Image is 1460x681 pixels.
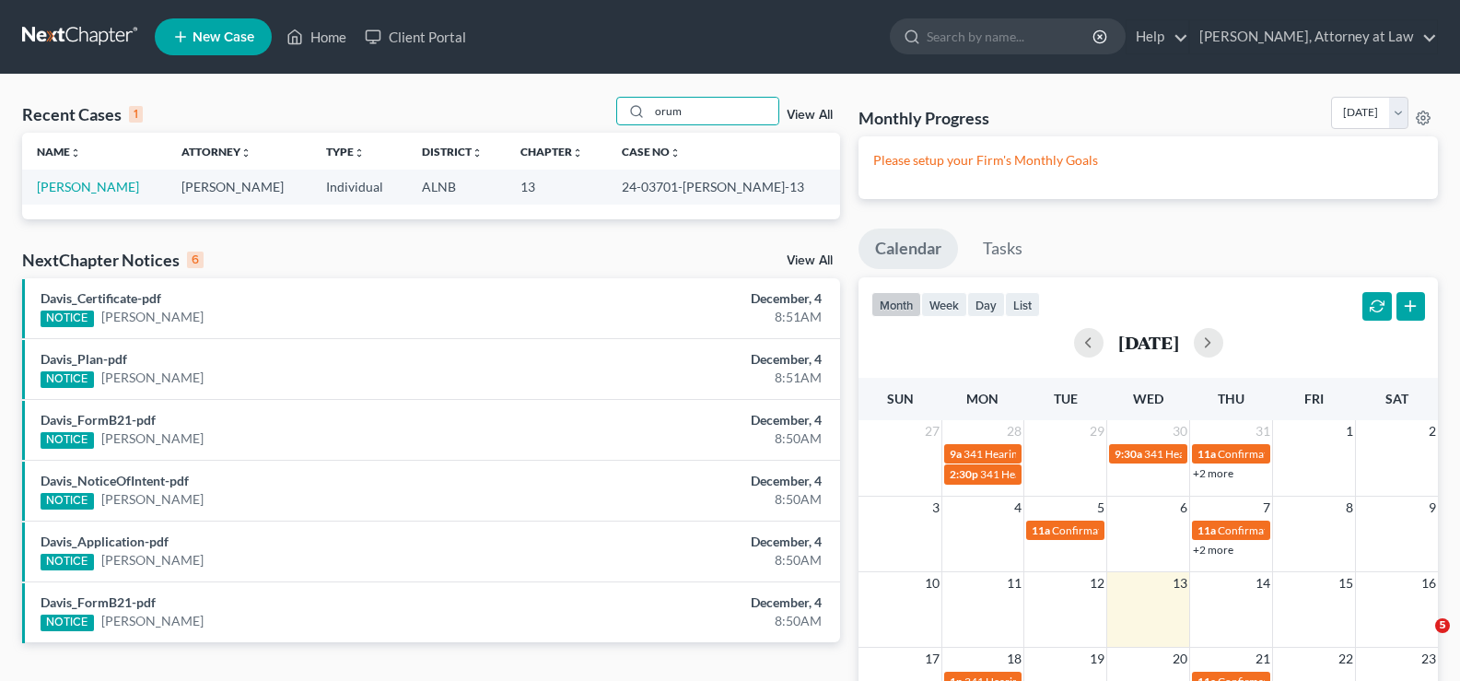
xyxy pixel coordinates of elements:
[1144,447,1309,461] span: 341 Hearing for [PERSON_NAME]
[1254,572,1272,594] span: 14
[964,447,1168,461] span: 341 Hearing for [PERSON_NAME], English
[240,147,251,159] i: unfold_more
[1005,292,1040,317] button: list
[1088,572,1106,594] span: 12
[41,412,156,428] a: Davis_FormB21-pdf
[277,20,356,53] a: Home
[980,467,1243,481] span: 341 Hearing for [PERSON_NAME] & [PERSON_NAME]
[1005,648,1023,670] span: 18
[422,145,483,159] a: Districtunfold_more
[1197,523,1216,537] span: 11a
[607,170,840,204] td: 24-03701-[PERSON_NAME]-13
[41,351,127,367] a: Davis_Plan-pdf
[41,473,189,488] a: Davis_NoticeOfIntent-pdf
[787,109,833,122] a: View All
[101,308,204,326] a: [PERSON_NAME]
[967,292,1005,317] button: day
[41,615,94,631] div: NOTICE
[1171,648,1189,670] span: 20
[41,554,94,570] div: NOTICE
[574,308,822,326] div: 8:51AM
[1337,572,1355,594] span: 15
[1171,572,1189,594] span: 13
[966,391,999,406] span: Mon
[1095,497,1106,519] span: 5
[129,106,143,123] div: 1
[927,19,1095,53] input: Search by name...
[871,292,921,317] button: month
[1254,420,1272,442] span: 31
[1218,447,1413,461] span: Confirmation Date for [PERSON_NAME]
[574,429,822,448] div: 8:50AM
[1427,497,1438,519] span: 9
[1197,447,1216,461] span: 11a
[1115,447,1142,461] span: 9:30a
[1397,618,1442,663] iframe: Intercom live chat
[22,103,143,125] div: Recent Cases
[574,533,822,551] div: December, 4
[950,447,962,461] span: 9a
[1254,648,1272,670] span: 21
[506,170,607,204] td: 13
[1118,333,1179,352] h2: [DATE]
[101,369,204,387] a: [PERSON_NAME]
[1054,391,1078,406] span: Tue
[326,145,365,159] a: Typeunfold_more
[574,593,822,612] div: December, 4
[1344,420,1355,442] span: 1
[1218,523,1413,537] span: Confirmation Date for [PERSON_NAME]
[181,145,251,159] a: Attorneyunfold_more
[37,145,81,159] a: Nameunfold_more
[1304,391,1324,406] span: Fri
[574,289,822,308] div: December, 4
[574,411,822,429] div: December, 4
[1435,618,1450,633] span: 5
[41,371,94,388] div: NOTICE
[1218,391,1244,406] span: Thu
[101,551,204,569] a: [PERSON_NAME]
[1344,497,1355,519] span: 8
[193,30,254,44] span: New Case
[1088,420,1106,442] span: 29
[1385,391,1408,406] span: Sat
[1052,523,1345,537] span: Confirmation Date for [PERSON_NAME] & [PERSON_NAME]
[923,420,941,442] span: 27
[41,534,169,549] a: Davis_Application-pdf
[622,145,681,159] a: Case Nounfold_more
[70,147,81,159] i: unfold_more
[858,229,958,269] a: Calendar
[41,493,94,510] div: NOTICE
[887,391,914,406] span: Sun
[1171,420,1189,442] span: 30
[472,147,483,159] i: unfold_more
[787,254,833,267] a: View All
[1193,543,1233,557] a: +2 more
[950,467,978,481] span: 2:30p
[1261,497,1272,519] span: 7
[1190,20,1437,53] a: [PERSON_NAME], Attorney at Law
[1427,420,1438,442] span: 2
[1088,648,1106,670] span: 19
[1127,20,1188,53] a: Help
[1419,572,1438,594] span: 16
[520,145,583,159] a: Chapterunfold_more
[1005,572,1023,594] span: 11
[572,147,583,159] i: unfold_more
[354,147,365,159] i: unfold_more
[101,612,204,630] a: [PERSON_NAME]
[1193,466,1233,480] a: +2 more
[101,429,204,448] a: [PERSON_NAME]
[921,292,967,317] button: week
[649,98,778,124] input: Search by name...
[574,551,822,569] div: 8:50AM
[574,369,822,387] div: 8:51AM
[1012,497,1023,519] span: 4
[22,249,204,271] div: NextChapter Notices
[574,612,822,630] div: 8:50AM
[1032,523,1050,537] span: 11a
[356,20,475,53] a: Client Portal
[167,170,311,204] td: [PERSON_NAME]
[1178,497,1189,519] span: 6
[923,572,941,594] span: 10
[873,151,1423,170] p: Please setup your Firm's Monthly Goals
